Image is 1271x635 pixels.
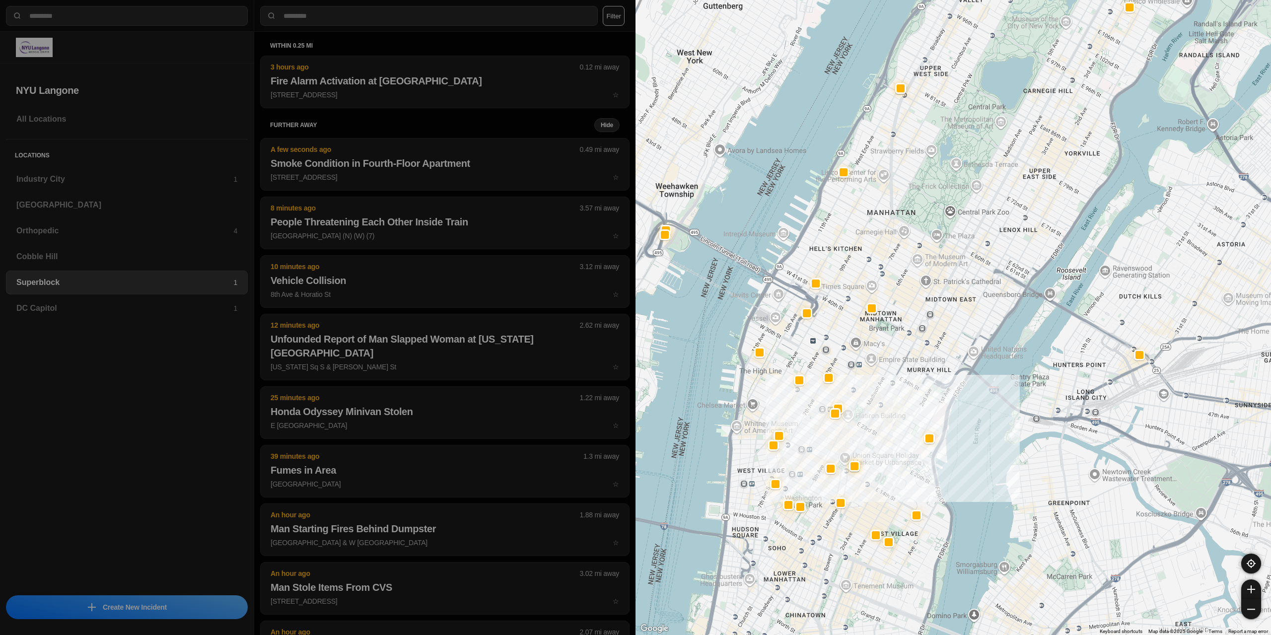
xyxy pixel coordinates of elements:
button: zoom-in [1241,579,1261,599]
a: Industry City1 [6,167,248,191]
a: Orthopedic4 [6,219,248,243]
h3: Orthopedic [16,225,233,237]
p: [STREET_ADDRESS] [271,90,619,100]
p: [STREET_ADDRESS] [271,596,619,606]
h3: [GEOGRAPHIC_DATA] [16,199,237,211]
p: [GEOGRAPHIC_DATA] [271,479,619,489]
p: 12 minutes ago [271,320,580,330]
a: 10 minutes ago3.12 mi awayVehicle Collision8th Ave & Horatio Ststar [260,290,630,298]
p: 1.3 mi away [583,451,619,461]
button: An hour ago3.02 mi awayMan Stole Items From CVS[STREET_ADDRESS]star [260,562,630,615]
button: recenter [1241,554,1261,573]
a: Superblock1 [6,271,248,294]
h3: Industry City [16,173,233,185]
h2: NYU Langone [16,83,238,97]
img: zoom-in [1247,585,1255,593]
p: 3.12 mi away [580,262,619,272]
h5: within 0.25 mi [270,42,620,50]
p: 10 minutes ago [271,262,580,272]
h2: Honda Odyssey Minivan Stolen [271,405,619,419]
a: Open this area in Google Maps (opens a new window) [638,622,671,635]
a: 12 minutes ago2.62 mi awayUnfounded Report of Man Slapped Woman at [US_STATE][GEOGRAPHIC_DATA][US... [260,362,630,371]
a: Report a map error [1228,629,1268,634]
h5: further away [270,121,594,129]
p: 4 [233,226,237,236]
span: star [613,422,619,429]
h5: Locations [6,140,248,167]
h2: Vehicle Collision [271,274,619,287]
h3: Superblock [16,277,233,288]
button: 39 minutes ago1.3 mi awayFumes in Area[GEOGRAPHIC_DATA]star [260,445,630,497]
p: 1.88 mi away [580,510,619,520]
h2: Man Starting Fires Behind Dumpster [271,522,619,536]
button: An hour ago1.88 mi awayMan Starting Fires Behind Dumpster[GEOGRAPHIC_DATA] & W [GEOGRAPHIC_DATA]star [260,503,630,556]
img: logo [16,38,53,57]
p: 1 [233,278,237,287]
a: 8 minutes ago3.57 mi awayPeople Threatening Each Other Inside Train[GEOGRAPHIC_DATA] (N) (W) (7)star [260,231,630,240]
span: star [613,173,619,181]
button: Keyboard shortcuts [1100,628,1142,635]
p: 2.62 mi away [580,320,619,330]
button: Hide [594,118,620,132]
p: An hour ago [271,510,580,520]
span: star [613,363,619,371]
h2: Fumes in Area [271,463,619,477]
p: 39 minutes ago [271,451,583,461]
img: search [267,11,277,21]
p: Create New Incident [103,602,167,612]
button: 3 hours ago0.12 mi awayFire Alarm Activation at [GEOGRAPHIC_DATA][STREET_ADDRESS]star [260,56,630,108]
p: [US_STATE] Sq S & [PERSON_NAME] St [271,362,619,372]
span: star [613,91,619,99]
a: Cobble Hill [6,245,248,269]
img: icon [88,603,96,611]
p: 1 [233,174,237,184]
a: DC Capitol1 [6,296,248,320]
a: An hour ago1.88 mi awayMan Starting Fires Behind Dumpster[GEOGRAPHIC_DATA] & W [GEOGRAPHIC_DATA]star [260,538,630,547]
button: 10 minutes ago3.12 mi awayVehicle Collision8th Ave & Horatio Ststar [260,255,630,308]
p: 3.57 mi away [580,203,619,213]
h2: Fire Alarm Activation at [GEOGRAPHIC_DATA] [271,74,619,88]
a: 39 minutes ago1.3 mi awayFumes in Area[GEOGRAPHIC_DATA]star [260,480,630,488]
span: star [613,480,619,488]
p: [GEOGRAPHIC_DATA] & W [GEOGRAPHIC_DATA] [271,538,619,548]
h3: DC Capitol [16,302,233,314]
button: zoom-out [1241,599,1261,619]
img: recenter [1247,559,1256,568]
p: 1 [233,303,237,313]
h3: Cobble Hill [16,251,237,263]
p: 8 minutes ago [271,203,580,213]
p: E [GEOGRAPHIC_DATA] [271,421,619,430]
img: Google [638,622,671,635]
img: zoom-out [1247,605,1255,613]
span: star [613,597,619,605]
a: 3 hours ago0.12 mi awayFire Alarm Activation at [GEOGRAPHIC_DATA][STREET_ADDRESS]star [260,90,630,99]
a: A few seconds ago0.49 mi awaySmoke Condition in Fourth-Floor Apartment[STREET_ADDRESS]star [260,173,630,181]
h2: Man Stole Items From CVS [271,580,619,594]
h2: Unfounded Report of Man Slapped Woman at [US_STATE][GEOGRAPHIC_DATA] [271,332,619,360]
a: [GEOGRAPHIC_DATA] [6,193,248,217]
p: An hour ago [271,568,580,578]
img: search [12,11,22,21]
button: Filter [603,6,625,26]
button: iconCreate New Incident [6,595,248,619]
h2: Smoke Condition in Fourth-Floor Apartment [271,156,619,170]
button: A few seconds ago0.49 mi awaySmoke Condition in Fourth-Floor Apartment[STREET_ADDRESS]star [260,138,630,191]
a: Terms (opens in new tab) [1208,629,1222,634]
span: Map data ©2025 Google [1148,629,1202,634]
span: star [613,232,619,240]
button: 8 minutes ago3.57 mi awayPeople Threatening Each Other Inside Train[GEOGRAPHIC_DATA] (N) (W) (7)star [260,197,630,249]
p: 0.49 mi away [580,144,619,154]
p: 8th Ave & Horatio St [271,289,619,299]
h2: People Threatening Each Other Inside Train [271,215,619,229]
h3: All Locations [16,113,237,125]
p: 3 hours ago [271,62,580,72]
span: star [613,290,619,298]
p: 0.12 mi away [580,62,619,72]
p: [STREET_ADDRESS] [271,172,619,182]
p: 1.22 mi away [580,393,619,403]
a: An hour ago3.02 mi awayMan Stole Items From CVS[STREET_ADDRESS]star [260,597,630,605]
p: A few seconds ago [271,144,580,154]
p: 25 minutes ago [271,393,580,403]
a: All Locations [6,107,248,131]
